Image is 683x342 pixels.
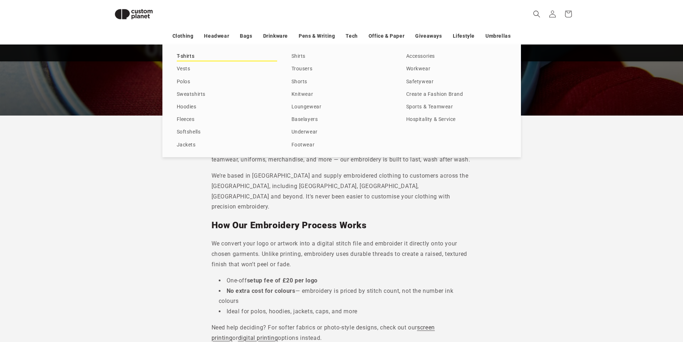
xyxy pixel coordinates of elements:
[529,6,545,22] summary: Search
[453,30,475,42] a: Lifestyle
[240,30,252,42] a: Bags
[177,102,277,112] a: Hoodies
[219,306,472,317] li: Ideal for polos, hoodies, jackets, caps, and more
[406,52,507,61] a: Accessories
[291,115,392,125] a: Baselayers
[406,115,507,125] a: Hospitality & Service
[346,30,357,42] a: Tech
[177,64,277,74] a: Vests
[291,64,392,74] a: Trousers
[263,30,288,42] a: Drinkware
[109,3,159,25] img: Custom Planet
[212,220,472,231] h2: How Our Embroidery Process Works
[177,127,277,137] a: Softshells
[177,115,277,125] a: Fleeces
[291,77,392,87] a: Shorts
[485,30,511,42] a: Umbrellas
[172,30,194,42] a: Clothing
[291,140,392,150] a: Footwear
[291,127,392,137] a: Underwear
[291,90,392,99] a: Knitwear
[177,77,277,87] a: Polos
[406,102,507,112] a: Sports & Teamwear
[212,239,472,270] p: We convert your logo or artwork into a digital stitch file and embroider it directly onto your ch...
[177,140,277,150] a: Jackets
[406,77,507,87] a: Safetywear
[406,64,507,74] a: Workwear
[406,90,507,99] a: Create a Fashion Brand
[247,277,318,284] strong: setup fee of £20 per logo
[291,52,392,61] a: Shirts
[563,264,683,342] iframe: Chat Widget
[299,30,335,42] a: Pens & Writing
[219,276,472,286] li: One-off
[369,30,404,42] a: Office & Paper
[219,286,472,307] li: — embroidery is priced by stitch count, not the number ink colours
[204,30,229,42] a: Headwear
[177,52,277,61] a: T-shirts
[291,102,392,112] a: Loungewear
[177,90,277,99] a: Sweatshirts
[238,334,278,341] a: digital printing
[227,287,295,294] strong: No extra cost for colours
[415,30,442,42] a: Giveaways
[212,171,472,212] p: We’re based in [GEOGRAPHIC_DATA] and supply embroidered clothing to customers across the [GEOGRAP...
